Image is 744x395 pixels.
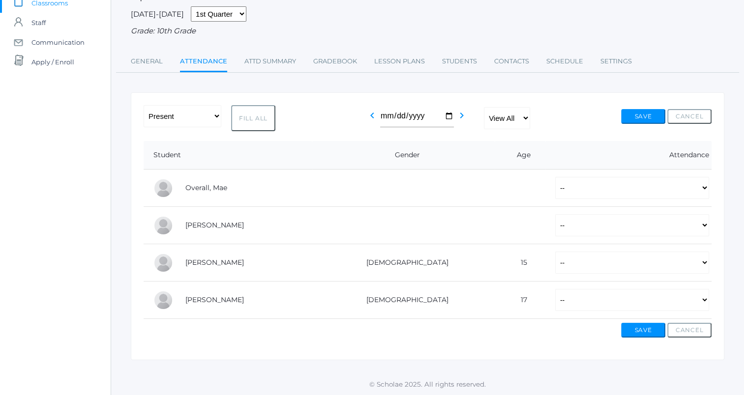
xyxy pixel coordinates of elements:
[442,52,477,71] a: Students
[621,109,665,124] button: Save
[312,244,495,282] td: [DEMOGRAPHIC_DATA]
[621,323,665,338] button: Save
[185,258,244,267] a: [PERSON_NAME]
[456,110,468,121] i: chevron_right
[31,32,85,52] span: Communication
[185,183,227,192] a: Overall, Mae
[313,52,357,71] a: Gradebook
[131,9,184,19] span: [DATE]-[DATE]
[495,141,545,169] th: Age
[185,295,244,304] a: [PERSON_NAME]
[366,110,378,121] i: chevron_left
[312,282,495,319] td: [DEMOGRAPHIC_DATA]
[180,52,227,73] a: Attendance
[131,26,724,37] div: Grade: 10th Grade
[153,178,173,198] div: Mae Overall
[185,221,244,229] a: [PERSON_NAME]
[312,141,495,169] th: Gender
[153,290,173,310] div: Brody Slawson
[231,105,275,131] button: Fill All
[546,52,583,71] a: Schedule
[600,52,632,71] a: Settings
[153,216,173,235] div: Gretchen Renz
[545,141,712,169] th: Attendance
[456,114,468,123] a: chevron_right
[153,253,173,273] div: Haylie Slawson
[374,52,425,71] a: Lesson Plans
[495,244,545,282] td: 15
[667,323,712,338] button: Cancel
[111,379,744,389] p: © Scholae 2025. All rights reserved.
[495,282,545,319] td: 17
[131,52,163,71] a: General
[144,141,312,169] th: Student
[31,13,46,32] span: Staff
[244,52,296,71] a: Attd Summary
[31,52,74,72] span: Apply / Enroll
[366,114,378,123] a: chevron_left
[494,52,529,71] a: Contacts
[667,109,712,124] button: Cancel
